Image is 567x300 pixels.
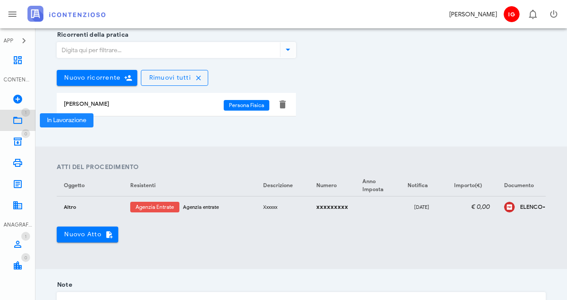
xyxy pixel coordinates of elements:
div: Clicca per aprire un'anteprima del file o scaricarlo [504,202,515,212]
small: Altro [64,204,76,210]
button: Nuovo ricorrente [57,70,137,86]
span: Distintivo [21,232,30,241]
div: [PERSON_NAME] [64,100,224,108]
span: IG [504,6,520,22]
span: Distintivo [21,108,30,117]
strong: xxxxxxxxx [316,203,348,211]
span: Anno Imposta [362,178,384,192]
span: Agenzia Entrate [136,202,174,212]
div: Agenzia entrate [183,204,249,211]
span: Descrizione [263,182,293,188]
button: Distintivo [522,4,543,25]
span: 1 [25,110,27,115]
span: 1 [25,234,27,239]
th: Anno Imposta: Non ordinato. Attiva per ordinare in ordine crescente. [355,175,400,196]
button: Rimuovi tutti [141,70,208,86]
span: Nuovo ricorrente [64,74,120,81]
span: Oggetto [64,182,85,188]
th: Importo(€): Non ordinato. Attiva per ordinare in ordine crescente. [444,175,497,196]
span: Documento [504,182,534,188]
div: Clicca per aprire un'anteprima del file o scaricarlo [520,204,566,211]
label: Ricorrenti della pratica [54,31,128,39]
span: Notifica [408,182,428,188]
img: logo-text-2x.png [27,6,105,22]
span: Persona Fisica [229,100,264,111]
em: € 0,00 [471,203,490,211]
span: Rimuovi tutti [148,74,191,81]
span: 0 [24,131,27,137]
button: Elimina [277,99,288,110]
button: IG [501,4,522,25]
span: Distintivo [21,253,30,262]
button: Nuovo Atto [57,227,118,242]
span: Importo(€) [454,182,482,188]
h4: Atti del Procedimento [57,162,546,172]
small: Xxxxxx [263,204,277,210]
span: Nuovo Atto [64,231,111,238]
span: 0 [24,255,27,261]
th: Numero: Non ordinato. Attiva per ordinare in ordine crescente. [309,175,355,196]
div: ELENCO-LIPE-2-TRIMESTRE-CASERTA [520,204,566,211]
span: Distintivo [21,129,30,138]
span: Resistenti [130,182,155,188]
label: Note [54,281,72,289]
th: Oggetto: Non ordinato. Attiva per ordinare in ordine crescente. [57,175,123,196]
small: [DATE] [414,204,429,210]
input: Digita qui per filtrare... [57,42,278,58]
div: CONTENZIOSO [4,76,32,84]
th: Resistenti [123,175,256,196]
div: [PERSON_NAME] [449,10,497,19]
span: Numero [316,182,337,188]
th: Notifica: Non ordinato. Attiva per ordinare in ordine crescente. [400,175,444,196]
th: Descrizione: Non ordinato. Attiva per ordinare in ordine crescente. [256,175,309,196]
div: ANAGRAFICA [4,221,32,229]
